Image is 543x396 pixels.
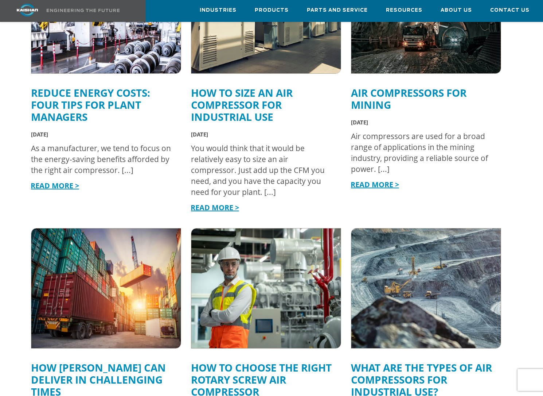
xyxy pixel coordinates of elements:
span: Contact Us [490,6,530,15]
a: Resources [386,0,422,20]
a: Industries [200,0,237,20]
span: About Us [441,6,472,15]
img: quarry [351,228,501,348]
a: Contact Us [490,0,530,20]
a: Reduce Energy Costs: Four Tips for Plant Managers [31,86,150,124]
span: Industries [200,6,237,15]
span: [DATE] [191,131,208,138]
span: Resources [386,6,422,15]
span: Products [255,6,289,15]
span: Parts and Service [307,6,368,15]
a: Air Compressors For Mining [351,86,466,112]
img: trucking and logistics [31,228,181,348]
a: Parts and Service [307,0,368,20]
a: About Us [441,0,472,20]
a: How to Size An Air Compressor For Industrial Use [191,86,293,124]
span: [DATE] [31,131,48,138]
div: As a manufacturer, we tend to focus on the energy-saving benefits afforded by the right air compr... [31,143,174,176]
div: Air compressors are used for a broad range of applications in the mining industry, providing a re... [351,131,494,174]
img: Engineering the future [47,9,120,12]
img: machinery supervisor [191,228,341,348]
a: READ MORE > [191,203,239,212]
a: READ MORE > [351,180,399,189]
a: Products [255,0,289,20]
a: READ MORE > [31,181,79,191]
span: [DATE] [351,119,368,126]
div: You would think that it would be relatively easy to size an air compressor. Just add up the CFM y... [191,143,334,197]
